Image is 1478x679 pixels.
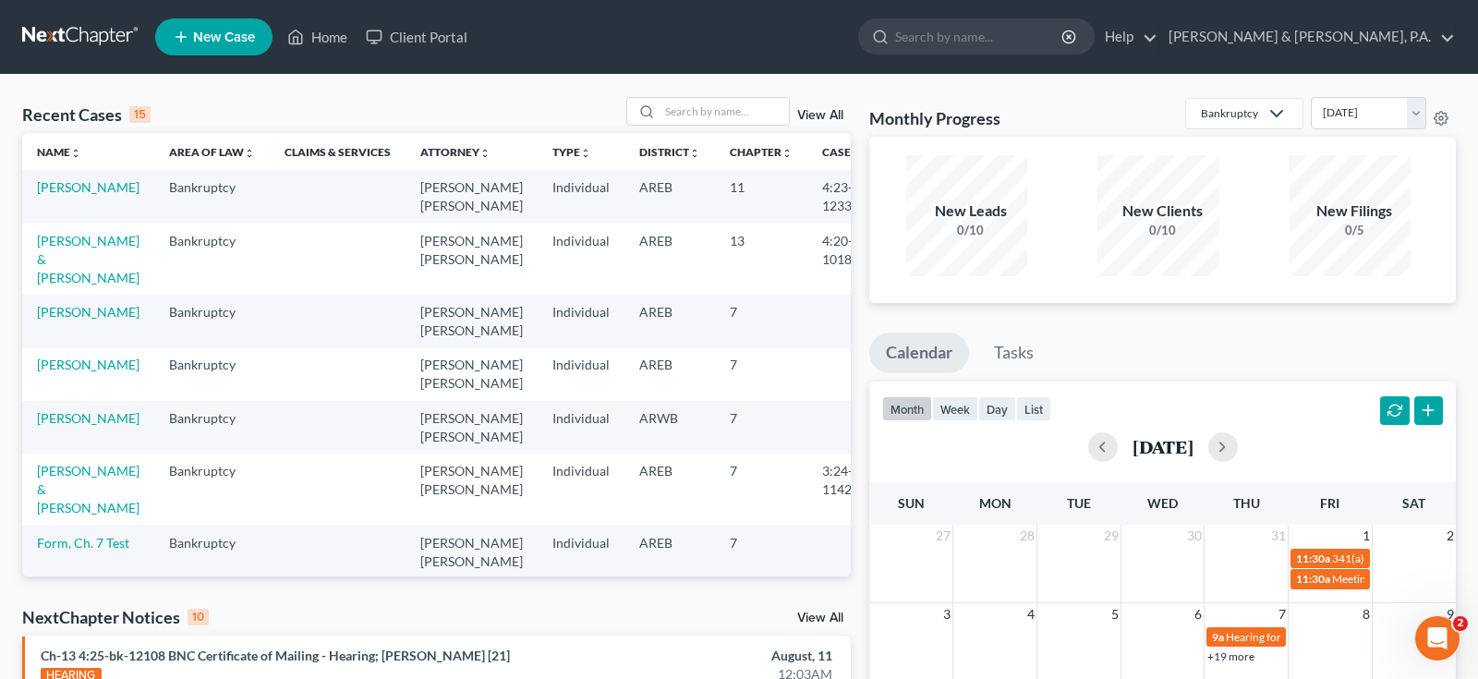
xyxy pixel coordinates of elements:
[169,145,255,159] a: Area of Lawunfold_more
[715,170,807,223] td: 11
[1445,525,1456,547] span: 2
[715,454,807,525] td: 7
[1269,525,1288,547] span: 31
[624,526,715,578] td: AREB
[538,348,624,401] td: Individual
[1296,572,1330,586] span: 11:30a
[1320,495,1339,511] span: Fri
[715,224,807,295] td: 13
[1018,525,1036,547] span: 28
[715,526,807,578] td: 7
[1102,525,1121,547] span: 29
[1097,222,1227,239] div: 0/10
[624,348,715,401] td: AREB
[1201,105,1258,121] div: Bankruptcy
[1453,616,1468,631] span: 2
[1233,495,1260,511] span: Thu
[580,148,591,159] i: unfold_more
[715,348,807,401] td: 7
[1361,603,1372,625] span: 8
[1097,200,1227,222] div: New Clients
[934,525,952,547] span: 27
[715,295,807,347] td: 7
[41,648,510,663] a: Ch-13 4:25-bk-12108 BNC Certificate of Mailing - Hearing; [PERSON_NAME] [21]
[1277,603,1288,625] span: 7
[1133,437,1193,456] h2: [DATE]
[1290,222,1419,239] div: 0/5
[807,224,896,295] td: 4:20-bk-10183
[1159,20,1455,54] a: [PERSON_NAME] & [PERSON_NAME], P.A.
[37,233,139,285] a: [PERSON_NAME] & [PERSON_NAME]
[1290,200,1419,222] div: New Filings
[807,454,896,525] td: 3:24-bk-11428
[244,148,255,159] i: unfold_more
[624,401,715,454] td: ARWB
[406,224,538,295] td: [PERSON_NAME] [PERSON_NAME]
[941,603,952,625] span: 3
[932,396,978,421] button: week
[538,526,624,578] td: Individual
[1096,20,1157,54] a: Help
[715,401,807,454] td: 7
[624,170,715,223] td: AREB
[1207,649,1254,663] a: +19 more
[538,224,624,295] td: Individual
[154,170,270,223] td: Bankruptcy
[895,19,1064,54] input: Search by name...
[581,647,832,665] div: August, 11
[1147,495,1178,511] span: Wed
[882,396,932,421] button: month
[22,103,151,126] div: Recent Cases
[1361,525,1372,547] span: 1
[154,295,270,347] td: Bankruptcy
[797,109,843,122] a: View All
[977,333,1050,373] a: Tasks
[154,454,270,525] td: Bankruptcy
[154,401,270,454] td: Bankruptcy
[22,606,209,628] div: NextChapter Notices
[781,148,793,159] i: unfold_more
[406,295,538,347] td: [PERSON_NAME] [PERSON_NAME]
[154,224,270,295] td: Bankruptcy
[37,410,139,426] a: [PERSON_NAME]
[538,401,624,454] td: Individual
[538,170,624,223] td: Individual
[1016,396,1051,421] button: list
[689,148,700,159] i: unfold_more
[822,145,881,159] a: Case Nounfold_more
[1415,616,1460,661] iframe: Intercom live chat
[660,98,789,125] input: Search by name...
[37,535,129,551] a: Form, Ch. 7 Test
[70,148,81,159] i: unfold_more
[978,396,1016,421] button: day
[479,148,491,159] i: unfold_more
[37,304,139,320] a: [PERSON_NAME]
[869,107,1000,129] h3: Monthly Progress
[357,20,477,54] a: Client Portal
[797,612,843,624] a: View All
[1185,525,1204,547] span: 30
[538,295,624,347] td: Individual
[1296,552,1330,565] span: 11:30a
[1212,630,1224,644] span: 9a
[406,170,538,223] td: [PERSON_NAME] [PERSON_NAME]
[154,348,270,401] td: Bankruptcy
[979,495,1012,511] span: Mon
[193,30,255,44] span: New Case
[1109,603,1121,625] span: 5
[270,133,406,170] th: Claims & Services
[406,526,538,578] td: [PERSON_NAME] [PERSON_NAME]
[1067,495,1091,511] span: Tue
[869,333,969,373] a: Calendar
[552,145,591,159] a: Typeunfold_more
[898,495,925,511] span: Sun
[906,200,1036,222] div: New Leads
[406,454,538,525] td: [PERSON_NAME] [PERSON_NAME]
[129,106,151,123] div: 15
[420,145,491,159] a: Attorneyunfold_more
[37,357,139,372] a: [PERSON_NAME]
[1193,603,1204,625] span: 6
[639,145,700,159] a: Districtunfold_more
[624,224,715,295] td: AREB
[1025,603,1036,625] span: 4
